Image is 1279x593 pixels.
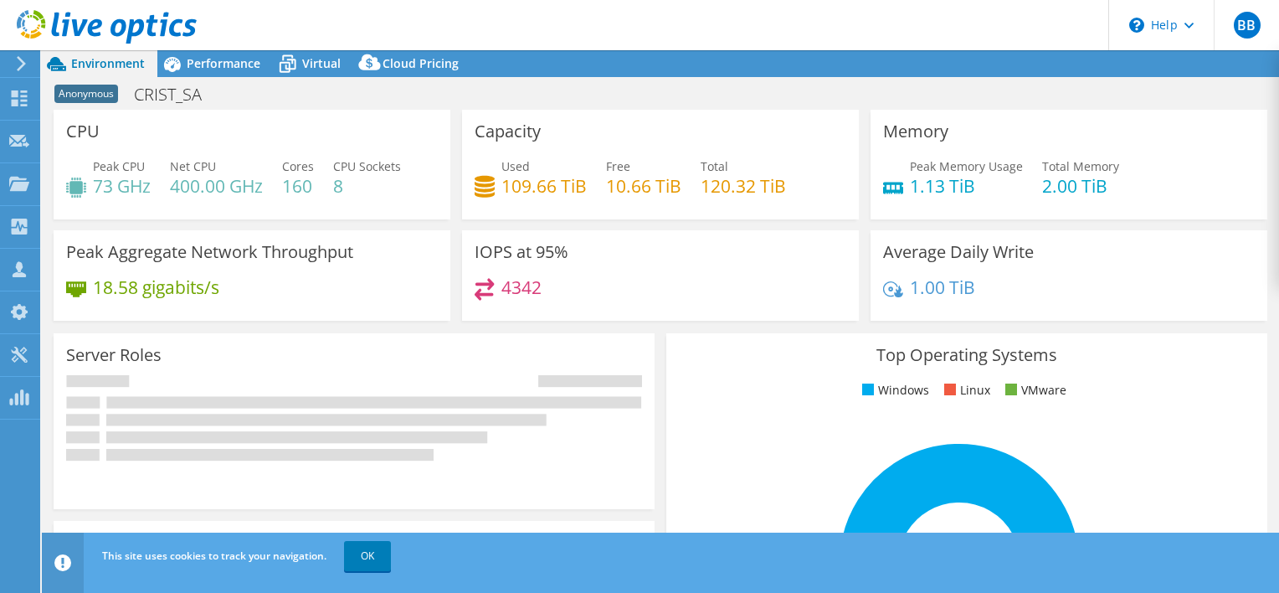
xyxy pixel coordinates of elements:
[940,381,990,400] li: Linux
[701,177,786,195] h4: 120.32 TiB
[501,158,530,174] span: Used
[883,122,948,141] h3: Memory
[1042,158,1119,174] span: Total Memory
[383,55,459,71] span: Cloud Pricing
[501,177,587,195] h4: 109.66 TiB
[1042,177,1119,195] h4: 2.00 TiB
[71,55,145,71] span: Environment
[102,549,326,563] span: This site uses cookies to track your navigation.
[66,346,162,364] h3: Server Roles
[679,346,1255,364] h3: Top Operating Systems
[282,158,314,174] span: Cores
[187,55,260,71] span: Performance
[475,243,568,261] h3: IOPS at 95%
[701,158,728,174] span: Total
[883,243,1034,261] h3: Average Daily Write
[282,177,314,195] h4: 160
[1129,18,1144,33] svg: \n
[910,278,975,296] h4: 1.00 TiB
[66,243,353,261] h3: Peak Aggregate Network Throughput
[302,55,341,71] span: Virtual
[344,541,391,571] a: OK
[606,158,630,174] span: Free
[910,158,1023,174] span: Peak Memory Usage
[66,122,100,141] h3: CPU
[1001,381,1066,400] li: VMware
[1234,12,1261,39] span: BB
[333,158,401,174] span: CPU Sockets
[170,158,216,174] span: Net CPU
[170,177,263,195] h4: 400.00 GHz
[54,85,118,103] span: Anonymous
[910,177,1023,195] h4: 1.13 TiB
[475,122,541,141] h3: Capacity
[501,278,542,296] h4: 4342
[858,381,929,400] li: Windows
[93,158,145,174] span: Peak CPU
[333,177,401,195] h4: 8
[126,85,228,104] h1: CRIST_SA
[93,177,151,195] h4: 73 GHz
[606,177,681,195] h4: 10.66 TiB
[93,278,219,296] h4: 18.58 gigabits/s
